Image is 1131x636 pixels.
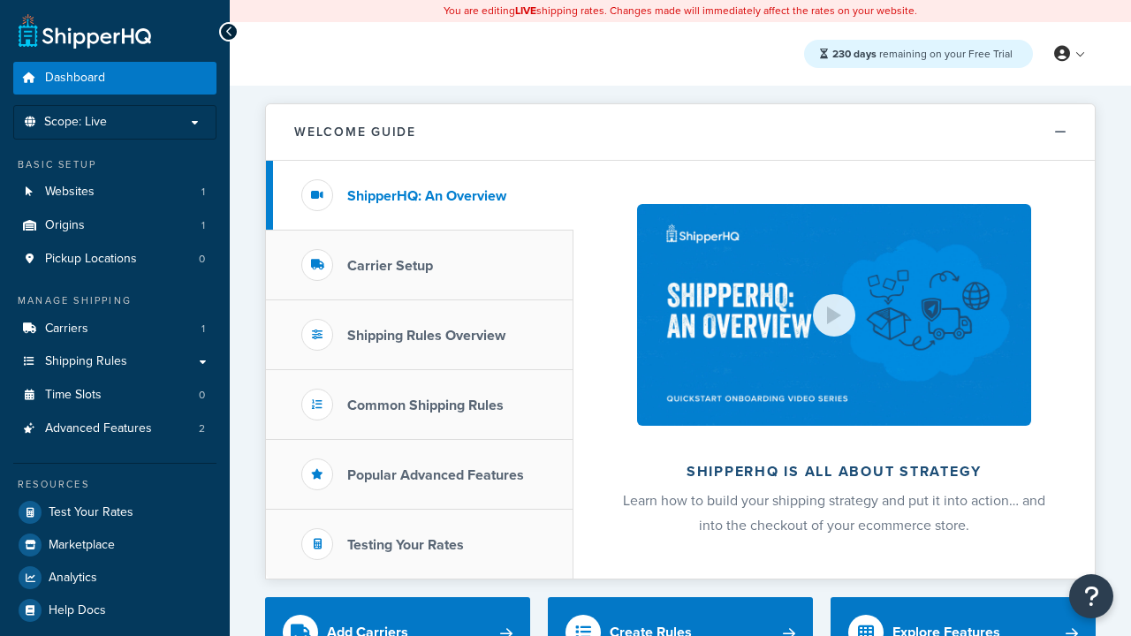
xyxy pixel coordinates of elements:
[294,125,416,139] h2: Welcome Guide
[13,413,216,445] li: Advanced Features
[13,413,216,445] a: Advanced Features2
[45,421,152,436] span: Advanced Features
[13,209,216,242] a: Origins1
[13,496,216,528] a: Test Your Rates
[201,218,205,233] span: 1
[347,328,505,344] h3: Shipping Rules Overview
[13,313,216,345] li: Carriers
[347,188,506,204] h3: ShipperHQ: An Overview
[637,204,1031,426] img: ShipperHQ is all about strategy
[620,464,1048,480] h2: ShipperHQ is all about strategy
[13,157,216,172] div: Basic Setup
[347,258,433,274] h3: Carrier Setup
[45,388,102,403] span: Time Slots
[49,505,133,520] span: Test Your Rates
[13,176,216,208] li: Websites
[13,209,216,242] li: Origins
[13,345,216,378] a: Shipping Rules
[347,537,464,553] h3: Testing Your Rates
[1069,574,1113,618] button: Open Resource Center
[13,379,216,412] li: Time Slots
[49,571,97,586] span: Analytics
[832,46,1013,62] span: remaining on your Free Trial
[13,243,216,276] a: Pickup Locations0
[13,562,216,594] a: Analytics
[49,538,115,553] span: Marketplace
[832,46,877,62] strong: 230 days
[49,603,106,618] span: Help Docs
[347,467,524,483] h3: Popular Advanced Features
[45,354,127,369] span: Shipping Rules
[45,185,95,200] span: Websites
[13,594,216,626] a: Help Docs
[13,243,216,276] li: Pickup Locations
[45,322,88,337] span: Carriers
[347,397,504,413] h3: Common Shipping Rules
[515,3,536,19] b: LIVE
[13,529,216,561] a: Marketplace
[13,379,216,412] a: Time Slots0
[45,71,105,86] span: Dashboard
[13,62,216,95] a: Dashboard
[201,322,205,337] span: 1
[199,388,205,403] span: 0
[44,115,107,130] span: Scope: Live
[201,185,205,200] span: 1
[13,293,216,308] div: Manage Shipping
[13,477,216,492] div: Resources
[199,252,205,267] span: 0
[45,218,85,233] span: Origins
[623,490,1045,535] span: Learn how to build your shipping strategy and put it into action… and into the checkout of your e...
[13,176,216,208] a: Websites1
[266,104,1095,161] button: Welcome Guide
[13,313,216,345] a: Carriers1
[199,421,205,436] span: 2
[45,252,137,267] span: Pickup Locations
